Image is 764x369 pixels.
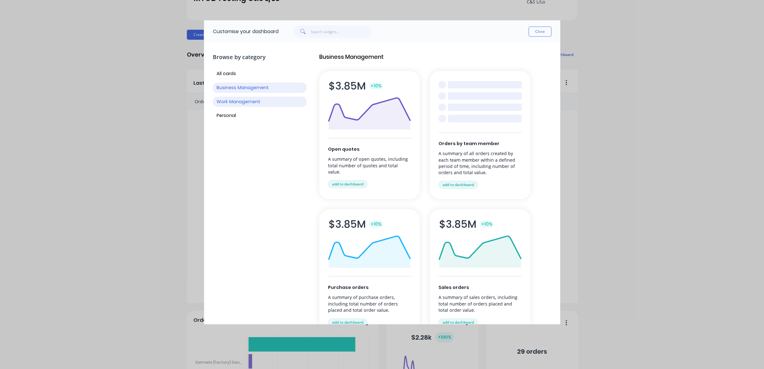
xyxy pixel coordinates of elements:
[213,28,279,35] span: Customise your dashboard
[438,284,522,291] span: Sales orders
[438,140,522,147] span: Orders by team member
[328,146,411,153] span: Open quotes
[213,53,307,61] span: Browse by category
[328,156,411,175] p: A summary of open quotes, including total number of quotes and total value.
[319,53,551,61] span: Business Management
[438,219,522,267] img: Sales order widget
[328,294,411,313] p: A summary of purchase orders, including total number of orders placed and total order value.
[328,284,411,291] span: Purchase orders
[328,81,411,129] img: Open quotes order widget
[213,83,307,93] button: Business Management
[438,318,478,326] button: add to dashboard
[529,27,551,37] button: Close
[213,68,307,79] button: All cards
[311,25,372,38] input: Search widgets...
[328,318,367,326] button: add to dashboard
[213,111,307,121] button: Personal
[328,219,411,267] img: Purchased orders widget
[438,181,478,189] button: add to dashboard
[438,294,522,313] p: A summary of sales orders, including total number of orders placed and total order value.
[328,180,367,188] button: add to dashboard
[438,150,522,176] p: A summary of all orders created by each team member within a defined period of time, including nu...
[213,97,307,107] button: Work Management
